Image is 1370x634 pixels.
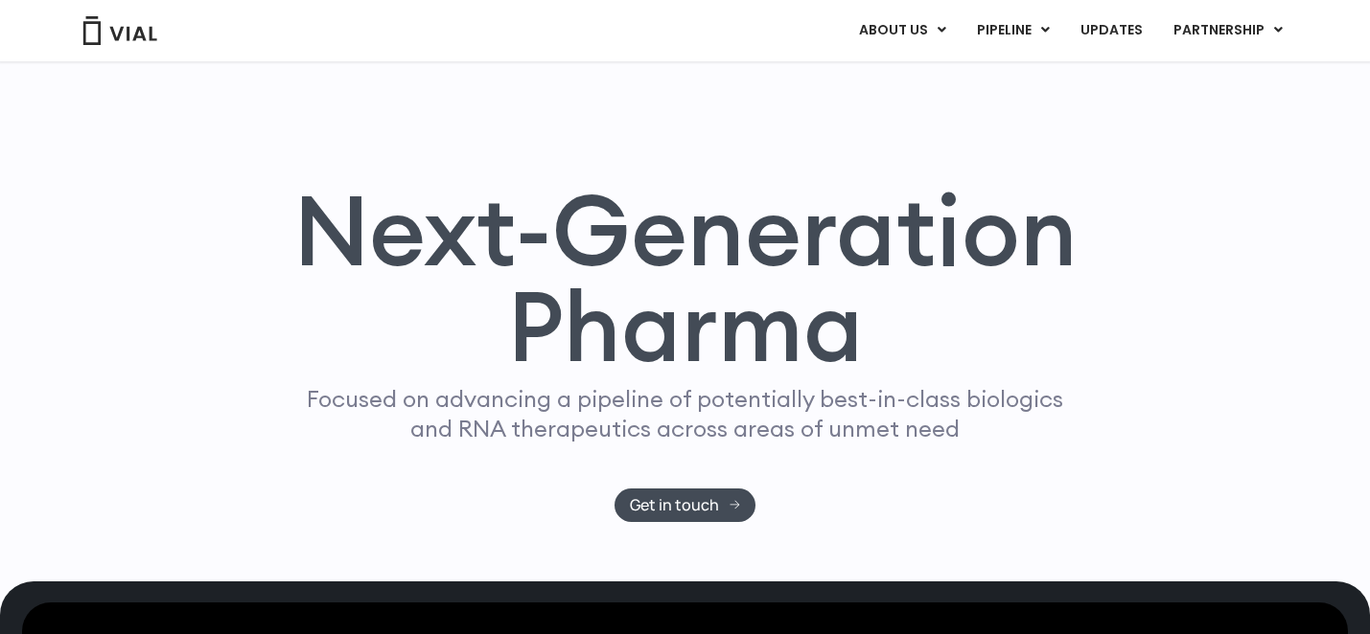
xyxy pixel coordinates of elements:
a: PARTNERSHIPMenu Toggle [1158,14,1298,47]
span: Get in touch [630,498,719,512]
a: PIPELINEMenu Toggle [962,14,1064,47]
p: Focused on advancing a pipeline of potentially best-in-class biologics and RNA therapeutics acros... [299,384,1072,443]
a: ABOUT USMenu Toggle [844,14,961,47]
img: Vial Logo [81,16,158,45]
h1: Next-Generation Pharma [270,182,1101,375]
a: Get in touch [615,488,755,522]
a: UPDATES [1065,14,1157,47]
